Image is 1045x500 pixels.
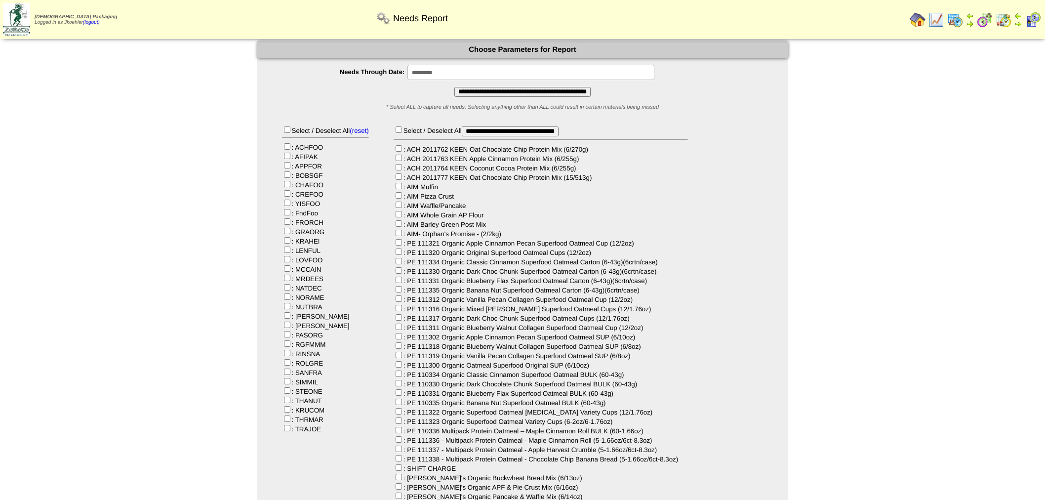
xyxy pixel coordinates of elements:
[35,14,117,25] span: Logged in as Jkoehler
[1025,12,1041,28] img: calendarcustomer.gif
[1014,12,1022,20] img: arrowleft.gif
[928,12,944,28] img: line_graph.gif
[1014,20,1022,28] img: arrowright.gif
[83,20,100,25] a: (logout)
[3,3,30,36] img: zoroco-logo-small.webp
[257,41,788,58] div: Choose Parameters for Report
[282,125,369,433] div: Select / Deselect All : ACHFOO : AFIPAK : APPFOR : BOBSGF : CHAFOO : CREFOO : YISFOO : FndFoo : F...
[966,12,974,20] img: arrowleft.gif
[35,14,117,20] span: [DEMOGRAPHIC_DATA] Packaging
[350,127,369,134] a: (reset)
[910,12,925,28] img: home.gif
[996,12,1011,28] img: calendarinout.gif
[375,10,391,26] img: workflow.png
[277,68,408,76] label: Needs Through Date:
[257,104,788,110] div: * Select ALL to capture all needs. Selecting anything other than ALL could result in certain mate...
[393,13,448,24] span: Needs Report
[977,12,993,28] img: calendarblend.gif
[947,12,963,28] img: calendarprod.gif
[966,20,974,28] img: arrowright.gif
